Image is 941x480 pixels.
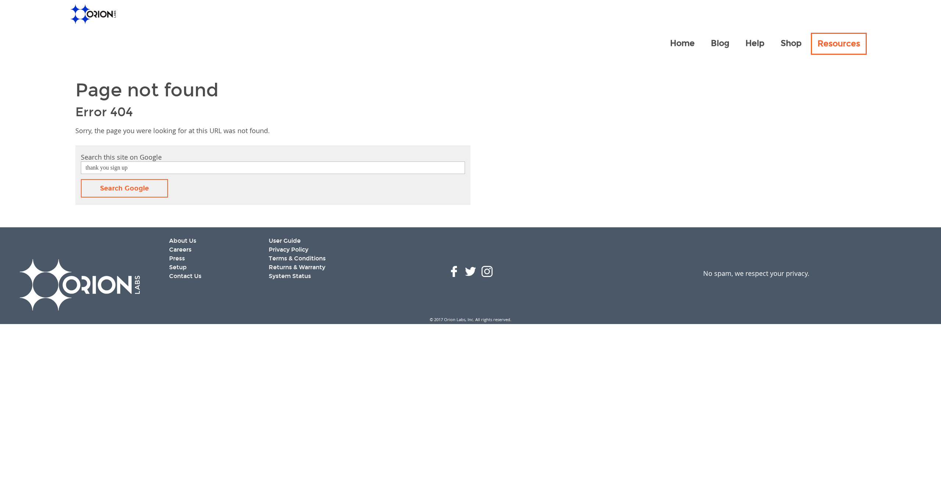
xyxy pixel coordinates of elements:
[169,237,269,245] a: About Us
[81,153,162,161] label: Search this site on Google
[664,33,701,55] a: Home
[269,263,411,272] a: Returns & Warranty
[75,126,866,135] p: Sorry, the page you were looking for at this URL was not found.
[482,266,493,277] img: instagram-logo.svg
[664,32,869,55] div: Navigation Menu
[448,266,459,277] img: facebook-logo.svg
[19,259,141,311] img: orionlabs
[465,266,476,277] img: twitter-logo.svg
[169,245,269,254] a: Careers
[269,245,411,254] a: Privacy Policy
[169,272,269,281] a: Contact Us
[590,269,922,278] p: No spam, we respect your privacy.
[19,315,922,324] p: © 2017 Orion Labs, Inc. All rights reserved.
[75,81,866,99] h1: Page not found
[75,105,866,120] h2: Error 404
[811,33,867,55] a: Resources
[269,237,411,245] a: User Guide
[71,4,116,24] img: OrionLabs
[81,179,168,198] a: Search Google
[269,272,411,281] a: System Status
[774,33,808,55] a: Shop
[169,254,269,263] a: Press
[269,254,411,263] a: Terms & Conditions
[169,263,269,272] a: Setup
[739,33,770,55] a: Help
[705,33,735,55] a: Blog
